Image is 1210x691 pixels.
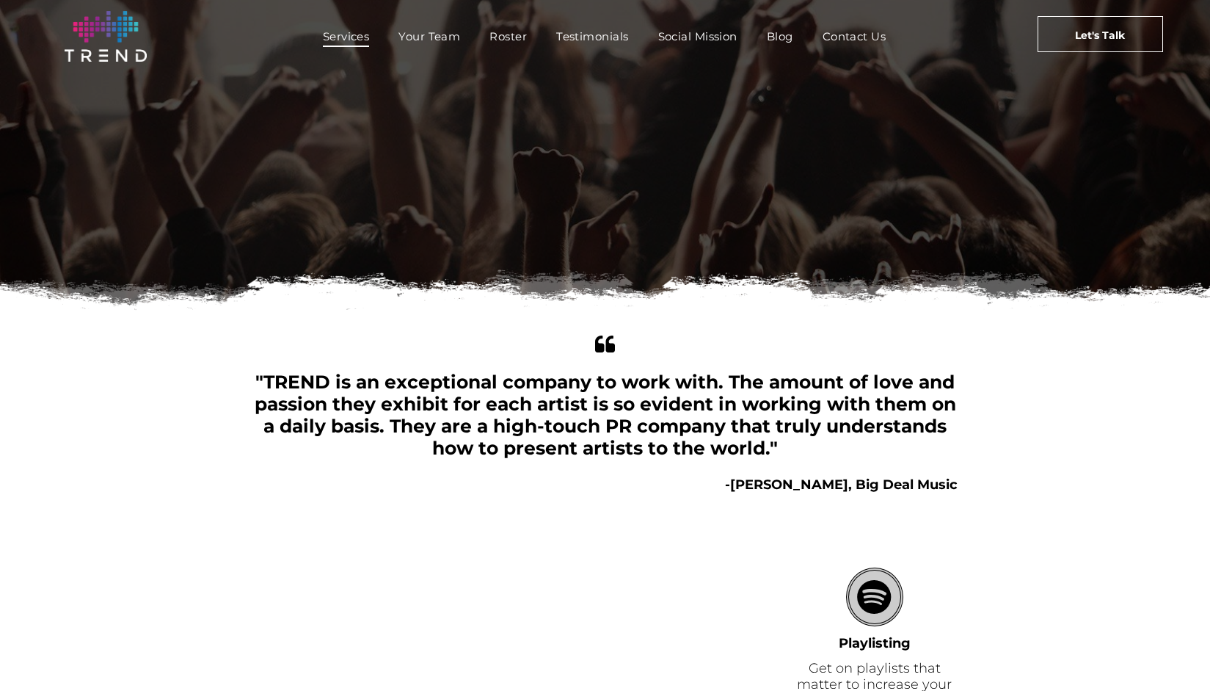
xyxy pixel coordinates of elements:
[752,26,808,47] a: Blog
[65,11,147,62] img: logo
[475,26,542,47] a: Roster
[542,26,643,47] a: Testimonials
[1137,621,1210,691] iframe: Chat Widget
[1038,16,1163,52] a: Let's Talk
[255,371,956,459] span: "TREND is an exceptional company to work with. The amount of love and passion they exhibit for ea...
[644,26,752,47] a: Social Mission
[308,26,384,47] a: Services
[839,635,911,651] font: Playlisting
[808,26,901,47] a: Contact Us
[725,477,958,493] b: -[PERSON_NAME], Big Deal Music
[1075,17,1125,54] span: Let's Talk
[384,26,475,47] a: Your Team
